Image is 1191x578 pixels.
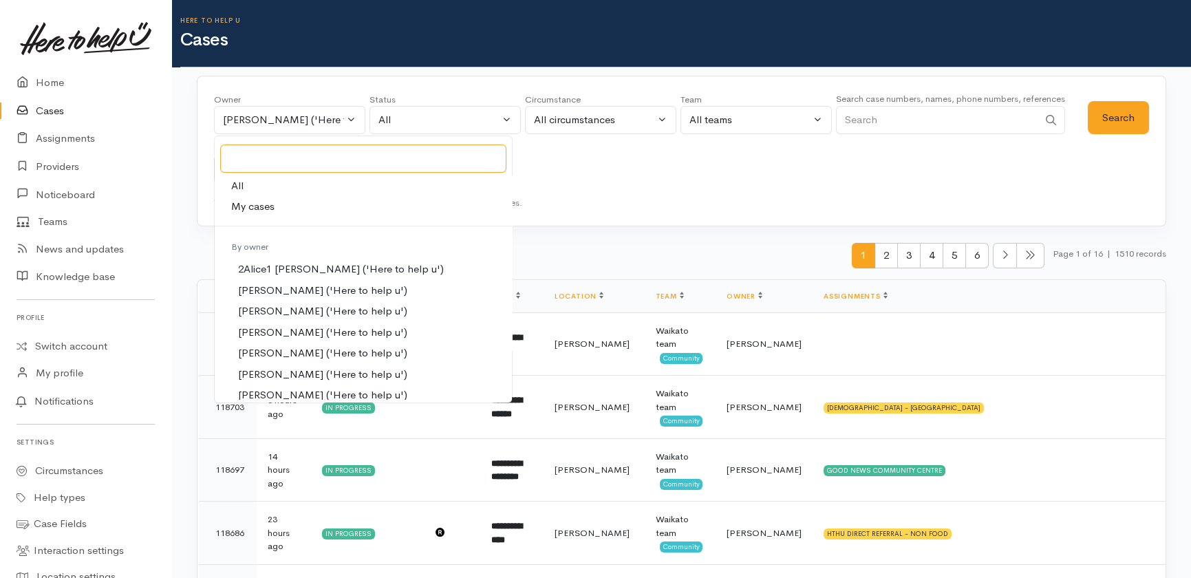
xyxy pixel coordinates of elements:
[525,106,676,134] button: All circumstances
[214,93,365,107] div: Owner
[199,280,257,313] th: #
[199,376,257,439] td: 118703
[689,112,811,128] div: All teams
[680,93,832,107] div: Team
[369,106,521,134] button: All
[727,464,802,475] span: [PERSON_NAME]
[656,450,705,477] div: Waikato team
[824,403,984,414] div: [DEMOGRAPHIC_DATA] - [GEOGRAPHIC_DATA]
[943,243,966,268] span: 5
[656,292,684,301] a: Team
[875,243,898,268] span: 2
[660,416,703,427] span: Community
[180,30,1191,50] h1: Cases
[231,241,268,253] span: By owner
[656,324,705,351] div: Waikato team
[555,464,630,475] span: [PERSON_NAME]
[1107,248,1110,259] span: |
[824,292,888,301] a: Assignments
[824,465,945,476] div: GOOD NEWS COMMUNITY CENTRE
[257,438,311,502] td: 14 hours ago
[727,338,802,350] span: [PERSON_NAME]
[238,367,407,383] span: [PERSON_NAME] ('Here to help u')
[660,479,703,490] span: Community
[1017,243,1044,268] li: Last page
[727,401,802,413] span: [PERSON_NAME]
[534,112,655,128] div: All circumstances
[220,144,506,173] input: Search
[214,196,1149,210] div: This date filter is based on case created date and excludes all archived cases.
[17,433,155,451] h6: Settings
[238,261,444,277] span: 2Alice1 [PERSON_NAME] ('Here to help u')
[238,325,407,341] span: [PERSON_NAME] ('Here to help u')
[555,338,630,350] span: [PERSON_NAME]
[238,345,407,361] span: [PERSON_NAME] ('Here to help u')
[993,243,1017,268] li: Next page
[727,527,802,539] span: [PERSON_NAME]
[897,243,921,268] span: 3
[525,93,676,107] div: Circumstance
[656,387,705,414] div: Waikato team
[199,312,257,376] td: 118712
[199,502,257,565] td: 118686
[852,243,875,268] span: 1
[824,528,952,539] div: HTHU DIRECT REFERRAL - NON FOOD
[231,178,244,194] span: All
[555,401,630,413] span: [PERSON_NAME]
[257,376,311,439] td: 8 hours ago
[920,243,943,268] span: 4
[555,527,630,539] span: [PERSON_NAME]
[369,93,521,107] div: Status
[214,106,365,134] button: Katarina Daly ('Here to help u')
[656,513,705,539] div: Waikato team
[555,292,603,301] a: Location
[17,308,155,327] h6: Profile
[378,112,500,128] div: All
[660,542,703,553] span: Community
[238,283,407,299] span: [PERSON_NAME] ('Here to help u')
[231,199,275,215] span: My cases
[836,93,1065,105] small: Search case numbers, names, phone numbers, references
[1053,243,1166,279] small: Page 1 of 16 1510 records
[727,292,762,301] a: Owner
[1088,101,1149,135] button: Search
[322,403,375,414] div: In progress
[238,387,407,403] span: [PERSON_NAME] ('Here to help u')
[199,438,257,502] td: 118697
[322,465,375,476] div: In progress
[836,106,1038,134] input: Search
[322,528,375,539] div: In progress
[680,106,832,134] button: All teams
[238,303,407,319] span: [PERSON_NAME] ('Here to help u')
[257,502,311,565] td: 23 hours ago
[660,353,703,364] span: Community
[965,243,989,268] span: 6
[223,112,344,128] div: [PERSON_NAME] ('Here to help u')
[180,17,1191,24] h6: Here to help u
